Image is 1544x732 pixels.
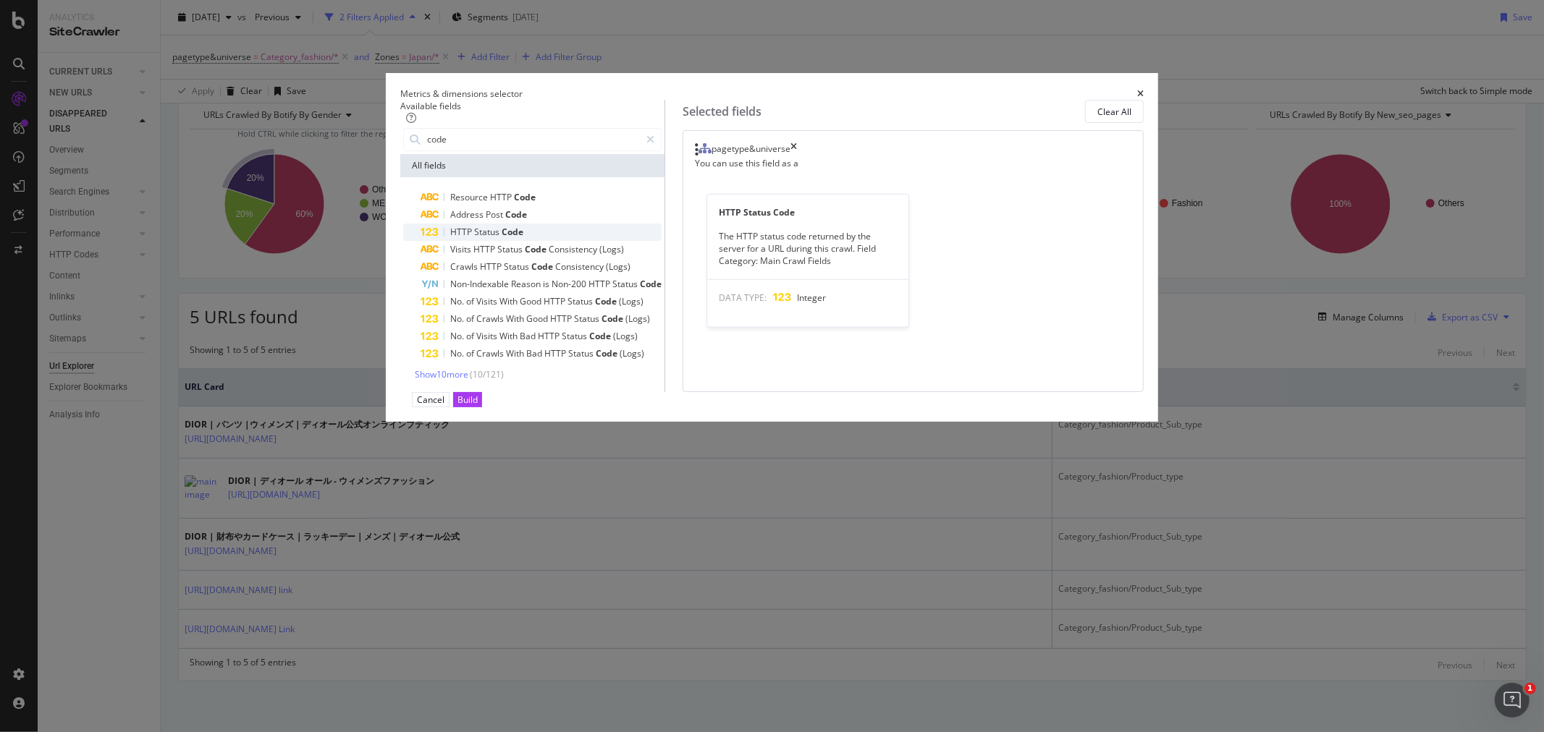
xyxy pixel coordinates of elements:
span: Visits [476,295,499,307]
span: Status [562,330,589,342]
div: Selected fields [683,103,762,120]
span: Status [497,243,525,255]
span: of [466,312,476,325]
button: Cancel [412,392,450,407]
div: times [1137,88,1144,100]
button: Build [453,392,482,407]
span: Visits [476,330,499,342]
span: Good [520,295,544,307]
div: times [790,142,797,157]
span: Resource [450,191,490,203]
div: Cancel [417,393,444,406]
span: Bad [520,330,538,342]
span: Status [568,347,596,359]
span: Code [589,330,613,342]
span: HTTP [589,278,612,290]
span: Code [525,243,549,255]
span: HTTP [450,226,474,238]
span: Integer [797,291,826,303]
span: Code [596,347,620,359]
div: You can use this field as a [695,157,1131,169]
span: Address [450,208,486,221]
span: Crawls [450,260,480,273]
span: (Logs) [599,243,624,255]
span: HTTP [544,295,568,307]
span: No. [450,347,466,359]
input: Search by field name [426,129,640,150]
span: (Logs) [619,295,644,307]
span: Good [526,312,550,325]
span: Post [486,208,505,221]
button: Clear All [1085,100,1144,123]
span: No. [450,312,466,325]
div: modal [386,73,1158,422]
span: Non-200 [552,278,589,290]
span: Status [504,260,531,273]
span: With [506,347,526,359]
div: Build [457,393,478,406]
span: With [499,295,520,307]
span: Consistency [549,243,599,255]
span: of [466,295,476,307]
span: ( 10 / 121 ) [470,368,504,380]
div: All fields [400,154,665,177]
span: HTTP [490,191,514,203]
span: Code [595,295,619,307]
span: is [543,278,552,290]
div: pagetype&universe [712,142,790,157]
span: DATA TYPE: [719,291,767,303]
span: Reason [511,278,543,290]
span: HTTP [480,260,504,273]
span: (Logs) [625,312,650,325]
div: Available fields [400,100,665,112]
span: Bad [526,347,544,359]
span: of [466,347,476,359]
div: Metrics & dimensions selector [400,88,523,100]
span: With [499,330,520,342]
span: Crawls [476,347,506,359]
span: No. [450,295,466,307]
span: Visits [450,243,473,255]
span: Show 10 more [415,368,468,380]
span: Non-Indexable [450,278,511,290]
span: HTTP [544,347,568,359]
span: No. [450,330,466,342]
span: Code [505,208,527,221]
span: Status [612,278,640,290]
span: Status [568,295,595,307]
div: The HTTP status code returned by the server for a URL during this crawl. Field Category: Main Cra... [707,230,908,267]
span: (Logs) [613,330,638,342]
span: Status [474,226,502,238]
span: Status [574,312,602,325]
span: Code [531,260,555,273]
div: pagetype&universetimes [695,142,1131,157]
span: HTTP [550,312,574,325]
span: Code [514,191,536,203]
span: HTTP [538,330,562,342]
span: With [506,312,526,325]
iframe: Intercom live chat [1495,683,1530,718]
div: Clear All [1097,106,1131,118]
span: Crawls [476,312,506,325]
span: Code [640,278,662,290]
span: 1 [1524,683,1536,694]
span: (Logs) [620,347,644,359]
div: HTTP Status Code [707,206,908,218]
span: HTTP [473,243,497,255]
span: (Logs) [606,260,630,273]
span: Code [502,226,523,238]
span: of [466,330,476,342]
span: Code [602,312,625,325]
span: Consistency [555,260,606,273]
